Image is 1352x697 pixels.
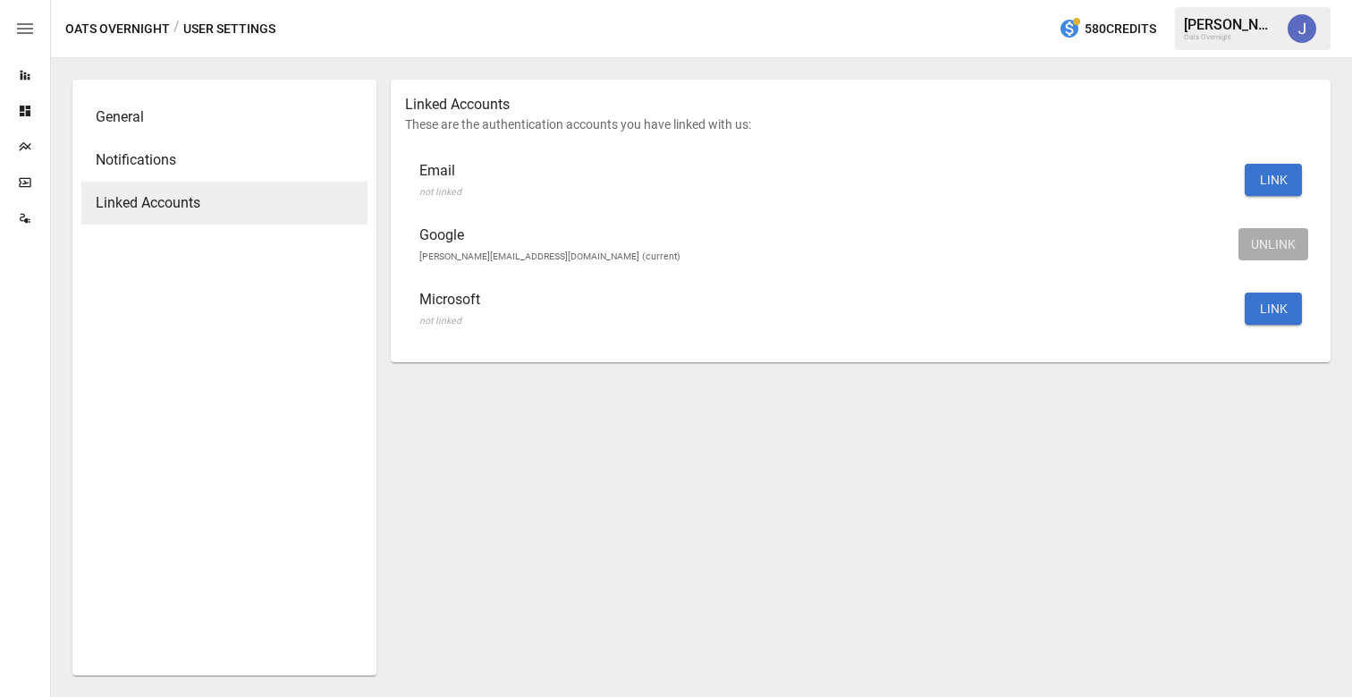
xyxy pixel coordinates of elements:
p: Linked Accounts [405,94,1316,115]
div: Oats Overnight [1184,33,1277,41]
span: General [96,106,353,128]
div: General [81,96,368,139]
span: Linked Accounts [96,192,353,214]
p: These are the authentication accounts you have linked with us: [405,115,1316,133]
span: not linked [419,315,461,327]
div: Notifications [81,139,368,182]
img: Jeff Feng [1288,14,1316,43]
button: Oats Overnight [65,18,170,40]
div: / [173,18,180,40]
span: Email [419,160,1230,182]
span: not linked [419,186,461,198]
div: [PERSON_NAME] [1184,16,1277,33]
button: LINK [1245,293,1302,325]
span: [PERSON_NAME][EMAIL_ADDRESS][DOMAIN_NAME] (current) [419,251,680,262]
button: UNLINK [1238,228,1308,260]
span: 580 Credits [1085,18,1156,40]
span: Notifications [96,149,353,171]
span: Google [419,225,1230,246]
div: Linked Accounts [81,182,368,225]
span: Microsoft [419,289,1230,310]
button: Jeff Feng [1277,4,1327,54]
button: 580Credits [1052,13,1163,46]
button: LINK [1245,164,1302,196]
